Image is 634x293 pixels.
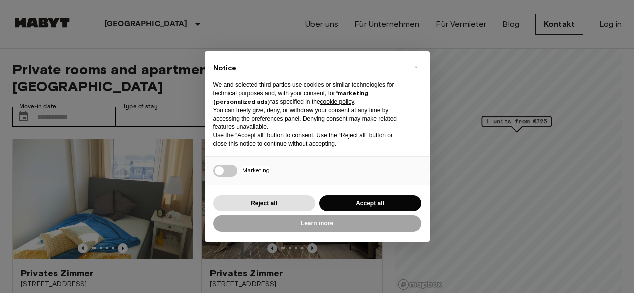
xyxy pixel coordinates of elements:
[213,195,315,212] button: Reject all
[213,106,405,131] p: You can freely give, deny, or withdraw your consent at any time by accessing the preferences pane...
[242,166,270,174] span: Marketing
[319,195,421,212] button: Accept all
[414,61,418,73] span: ×
[213,81,405,106] p: We and selected third parties use cookies or similar technologies for technical purposes and, wit...
[320,98,354,105] a: cookie policy
[213,89,368,105] strong: “marketing (personalized ads)”
[213,131,405,148] p: Use the “Accept all” button to consent. Use the “Reject all” button or close this notice to conti...
[213,215,421,232] button: Learn more
[213,63,405,73] h2: Notice
[408,59,425,75] button: Close this notice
